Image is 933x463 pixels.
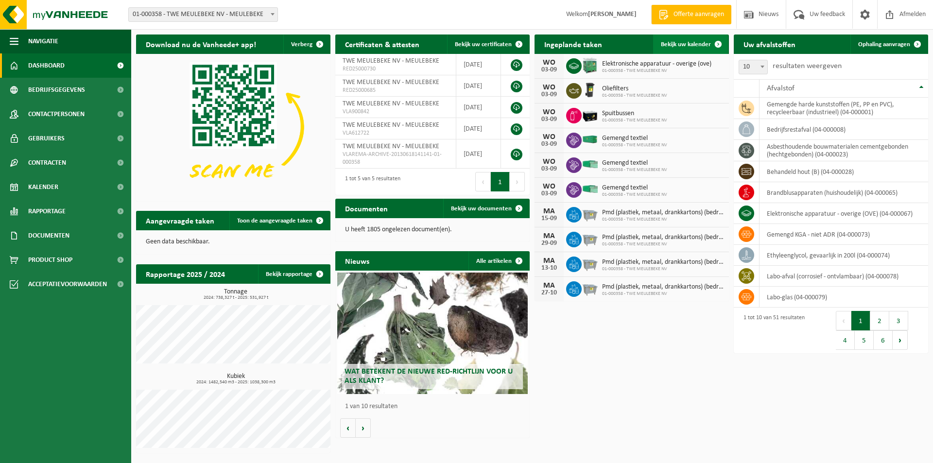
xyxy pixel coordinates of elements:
div: 1 tot 5 van 5 resultaten [340,171,400,192]
td: gemengde harde kunststoffen (PE, PP en PVC), recycleerbaar (industrieel) (04-000001) [760,98,928,119]
div: 03-09 [539,190,559,197]
span: 01-000358 - TWE MEULEBEKE NV [602,167,667,173]
td: gemengd KGA - niet ADR (04-000073) [760,224,928,245]
div: 03-09 [539,67,559,73]
div: WO [539,84,559,91]
img: WB-2500-GAL-GY-01 [582,255,598,272]
div: MA [539,282,559,290]
span: Offerte aanvragen [671,10,726,19]
span: Acceptatievoorwaarden [28,272,107,296]
div: WO [539,133,559,141]
div: 03-09 [539,116,559,123]
button: 1 [491,172,510,191]
span: 01-000358 - TWE MEULEBEKE NV [602,118,667,123]
span: Kalender [28,175,58,199]
span: Wat betekent de nieuwe RED-richtlijn voor u als klant? [345,368,513,385]
button: Verberg [283,34,329,54]
img: PB-LB-0680-HPE-BK-11 [582,106,598,123]
span: 01-000358 - TWE MEULEBEKE NV - MEULEBEKE [128,7,278,22]
div: MA [539,232,559,240]
label: resultaten weergeven [773,62,842,70]
h2: Rapportage 2025 / 2024 [136,264,235,283]
div: MA [539,207,559,215]
span: Bekijk uw documenten [451,206,512,212]
span: 01-000358 - TWE MEULEBEKE NV - MEULEBEKE [129,8,277,21]
td: [DATE] [456,97,501,118]
h2: Download nu de Vanheede+ app! [136,34,266,53]
span: TWE MEULEBEKE NV - MEULEBEKE [343,79,439,86]
td: [DATE] [456,54,501,75]
span: Gebruikers [28,126,65,151]
span: 01-000358 - TWE MEULEBEKE NV [602,142,667,148]
button: 4 [836,330,855,350]
td: labo-glas (04-000079) [760,287,928,308]
p: Geen data beschikbaar. [146,239,321,245]
span: TWE MEULEBEKE NV - MEULEBEKE [343,57,439,65]
div: WO [539,183,559,190]
a: Bekijk rapportage [258,264,329,284]
h2: Aangevraagde taken [136,211,224,230]
span: Gemengd textiel [602,135,667,142]
span: Oliefilters [602,85,667,93]
span: Ophaling aanvragen [858,41,910,48]
h3: Tonnage [141,289,330,300]
strong: [PERSON_NAME] [588,11,637,18]
span: TWE MEULEBEKE NV - MEULEBEKE [343,121,439,129]
span: Elektronische apparatuur - overige (ove) [602,60,711,68]
td: [DATE] [456,75,501,97]
h3: Kubiek [141,373,330,385]
span: 2024: 1482,540 m3 - 2025: 1038,300 m3 [141,380,330,385]
a: Wat betekent de nieuwe RED-richtlijn voor u als klant? [337,273,528,394]
span: Afvalstof [767,85,795,92]
button: 1 [851,311,870,330]
span: Bedrijfsgegevens [28,78,85,102]
td: brandblusapparaten (huishoudelijk) (04-000065) [760,182,928,203]
span: VLAREMA-ARCHIVE-20130618141141-01-000358 [343,151,449,166]
span: Product Shop [28,248,72,272]
div: WO [539,108,559,116]
img: WB-0240-HPE-BK-01 [582,82,598,98]
img: WB-2500-GAL-GY-01 [582,206,598,222]
button: Vorige [340,418,356,438]
span: Pmd (plastiek, metaal, drankkartons) (bedrijven) [602,283,724,291]
td: asbesthoudende bouwmaterialen cementgebonden (hechtgebonden) (04-000023) [760,140,928,161]
span: TWE MEULEBEKE NV - MEULEBEKE [343,143,439,150]
button: Next [510,172,525,191]
div: 1 tot 10 van 51 resultaten [739,310,805,351]
h2: Ingeplande taken [535,34,612,53]
span: Verberg [291,41,312,48]
h2: Certificaten & attesten [335,34,429,53]
div: WO [539,158,559,166]
span: 01-000358 - TWE MEULEBEKE NV [602,266,724,272]
a: Bekijk uw certificaten [447,34,529,54]
button: 6 [874,330,893,350]
span: RED25000730 [343,65,449,73]
span: Pmd (plastiek, metaal, drankkartons) (bedrijven) [602,209,724,217]
img: Download de VHEPlus App [136,54,330,200]
td: labo-afval (corrosief - ontvlambaar) (04-000078) [760,266,928,287]
span: RED25000685 [343,86,449,94]
img: HK-XP-30-GN-00 [582,160,598,169]
span: Contracten [28,151,66,175]
a: Bekijk uw kalender [653,34,728,54]
p: U heeft 1805 ongelezen document(en). [345,226,520,233]
td: behandeld hout (B) (04-000028) [760,161,928,182]
span: Dashboard [28,53,65,78]
span: Bekijk uw certificaten [455,41,512,48]
span: 01-000358 - TWE MEULEBEKE NV [602,93,667,99]
div: 03-09 [539,91,559,98]
a: Offerte aanvragen [651,5,731,24]
div: 27-10 [539,290,559,296]
div: 03-09 [539,166,559,172]
td: [DATE] [456,118,501,139]
button: Previous [836,311,851,330]
span: VLA612722 [343,129,449,137]
h2: Uw afvalstoffen [734,34,805,53]
button: Previous [475,172,491,191]
td: elektronische apparatuur - overige (OVE) (04-000067) [760,203,928,224]
span: 01-000358 - TWE MEULEBEKE NV [602,241,724,247]
span: Pmd (plastiek, metaal, drankkartons) (bedrijven) [602,234,724,241]
span: Toon de aangevraagde taken [237,218,312,224]
img: WB-2500-GAL-GY-01 [582,230,598,247]
img: HK-XC-40-GN-00 [582,135,598,144]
